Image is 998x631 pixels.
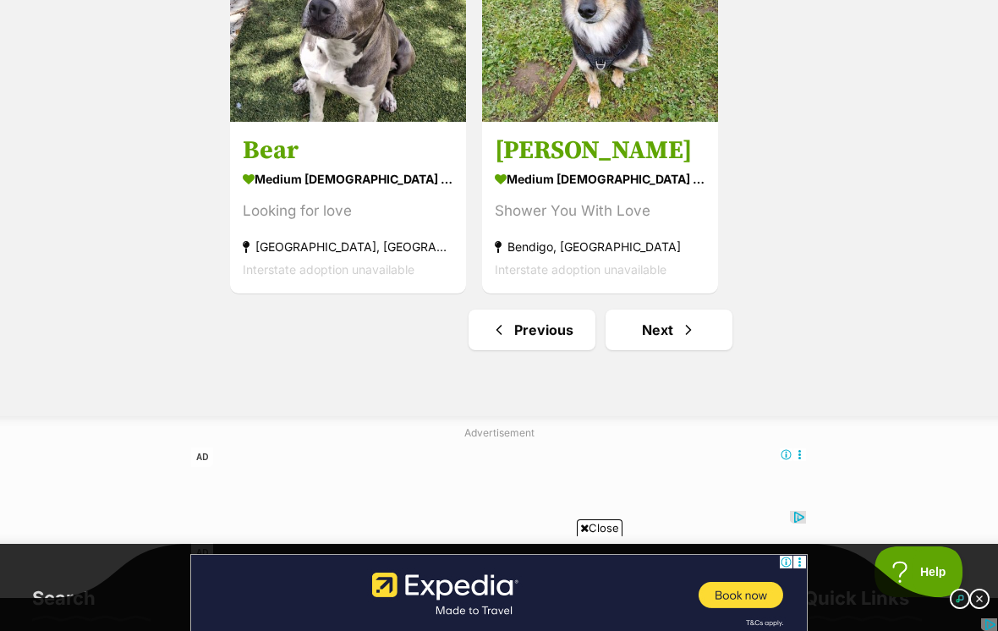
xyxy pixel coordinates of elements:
[191,543,213,562] span: AD
[191,11,807,87] img: 5051029071270280976
[950,589,970,609] img: info_dark.svg
[495,261,666,276] span: Interstate adoption unavailable
[191,447,213,467] span: AD
[243,234,453,257] div: [GEOGRAPHIC_DATA], [GEOGRAPHIC_DATA]
[495,134,705,166] h3: [PERSON_NAME]
[577,519,622,536] span: Close
[230,121,466,293] a: Bear medium [DEMOGRAPHIC_DATA] Dog Looking for love [GEOGRAPHIC_DATA], [GEOGRAPHIC_DATA] Intersta...
[243,166,453,190] div: medium [DEMOGRAPHIC_DATA] Dog
[606,310,732,350] a: Next page
[495,166,705,190] div: medium [DEMOGRAPHIC_DATA] Dog
[482,121,718,293] a: [PERSON_NAME] medium [DEMOGRAPHIC_DATA] Dog Shower You With Love Bendigo, [GEOGRAPHIC_DATA] Inter...
[495,199,705,222] div: Shower You With Love
[969,589,990,609] img: close_dark.svg
[243,199,453,222] div: Looking for love
[469,310,595,350] a: Previous page
[499,526,500,527] iframe: Advertisement
[243,261,414,276] span: Interstate adoption unavailable
[495,234,705,257] div: Bendigo, [GEOGRAPHIC_DATA]
[228,310,973,350] nav: Pagination
[243,134,453,166] h3: Bear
